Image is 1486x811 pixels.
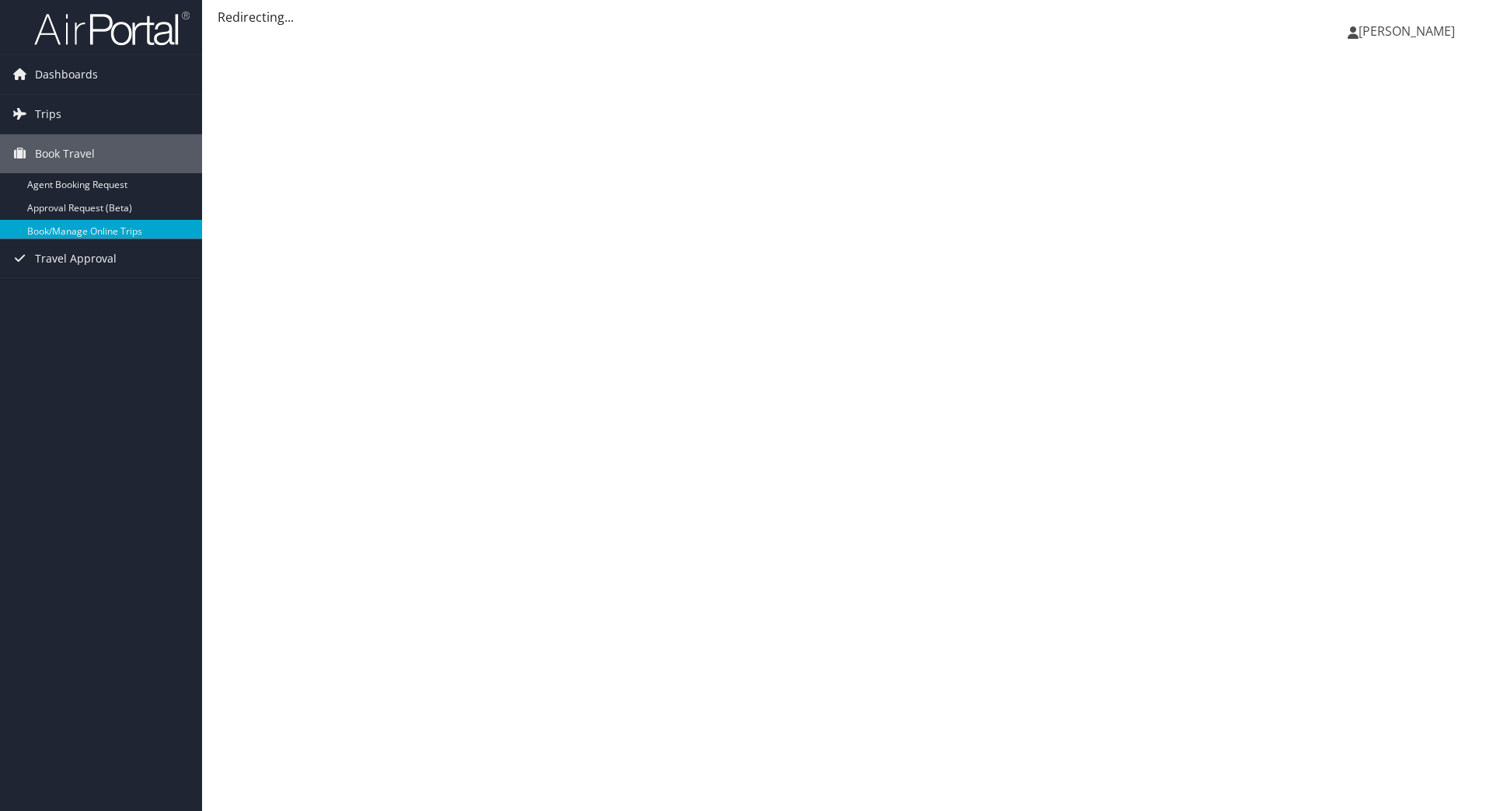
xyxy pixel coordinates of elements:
[1348,8,1470,54] a: [PERSON_NAME]
[35,239,117,278] span: Travel Approval
[34,10,190,47] img: airportal-logo.png
[35,134,95,173] span: Book Travel
[1359,23,1455,40] span: [PERSON_NAME]
[35,95,61,134] span: Trips
[35,55,98,94] span: Dashboards
[218,8,1470,26] div: Redirecting...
